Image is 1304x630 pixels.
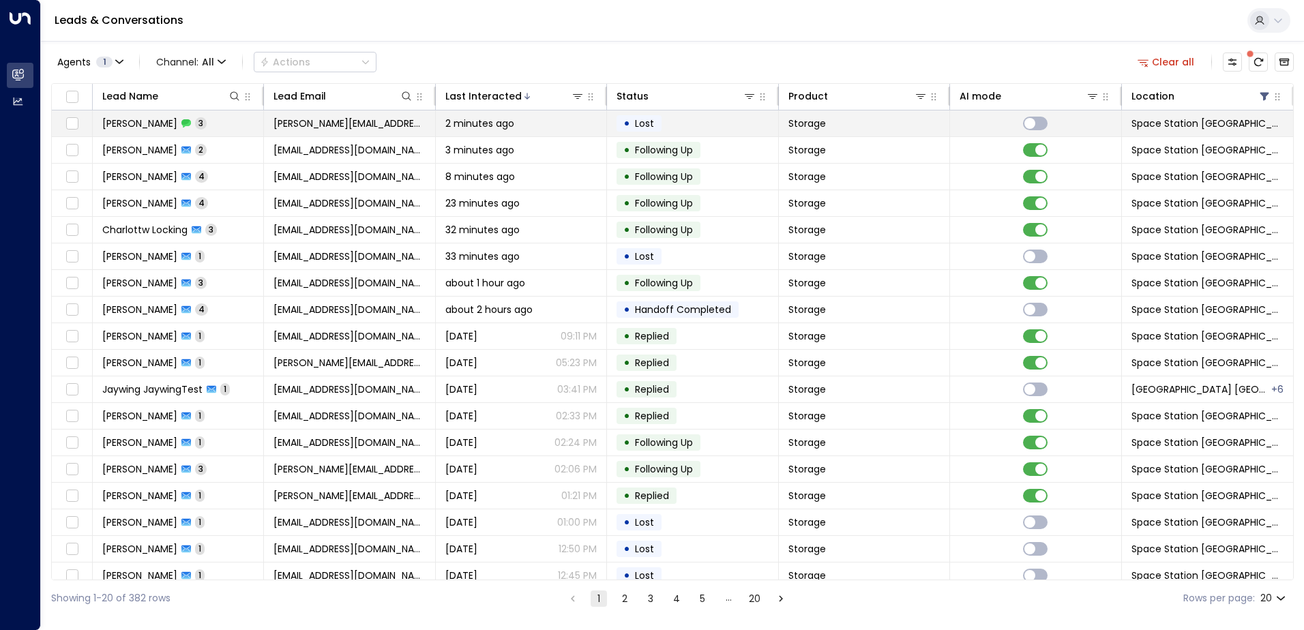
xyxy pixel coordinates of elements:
[102,356,177,370] span: Varuni Wakwella
[220,383,230,395] span: 1
[623,431,630,454] div: •
[1131,196,1284,210] span: Space Station Doncaster
[788,223,826,237] span: Storage
[273,356,425,370] span: varuni.w86@gmail.com
[1131,489,1284,502] span: Space Station Doncaster
[623,484,630,507] div: •
[445,569,477,582] span: Yesterday
[63,355,80,372] span: Toggle select row
[254,52,376,72] button: Actions
[773,590,789,607] button: Go to next page
[1131,409,1284,423] span: Space Station Doncaster
[1131,88,1271,104] div: Location
[445,276,525,290] span: about 1 hour ago
[1131,117,1284,130] span: Space Station Doncaster
[273,489,425,502] span: sommer@austinbanks.co.uk
[195,250,205,262] span: 1
[1131,542,1284,556] span: Space Station Doncaster
[557,515,597,529] p: 01:00 PM
[273,515,425,529] span: adambirch85@googlemail.com
[195,516,205,528] span: 1
[63,514,80,531] span: Toggle select row
[151,52,231,72] button: Channel:All
[1131,88,1174,104] div: Location
[102,117,177,130] span: Andy Gregory
[635,143,693,157] span: Following Up
[102,303,177,316] span: Daniel Baker
[445,196,520,210] span: 23 minutes ago
[788,303,826,316] span: Storage
[273,88,326,104] div: Lead Email
[63,541,80,558] span: Toggle select row
[195,277,207,288] span: 3
[642,590,659,607] button: Go to page 3
[102,569,177,582] span: Norbert Kryscinski
[746,590,763,607] button: Go to page 20
[51,591,171,605] div: Showing 1-20 of 382 rows
[195,303,208,315] span: 4
[63,381,80,398] span: Toggle select row
[195,410,205,421] span: 1
[559,542,597,556] p: 12:50 PM
[623,138,630,162] div: •
[63,487,80,505] span: Toggle select row
[195,436,205,448] span: 1
[445,356,477,370] span: Yesterday
[195,569,205,581] span: 1
[1131,356,1284,370] span: Space Station Doncaster
[63,115,80,132] span: Toggle select row
[788,489,826,502] span: Storage
[635,382,669,396] span: Replied
[617,590,633,607] button: Go to page 2
[102,170,177,183] span: Liam Harrington
[788,329,826,343] span: Storage
[554,462,597,476] p: 02:06 PM
[788,170,826,183] span: Storage
[557,382,597,396] p: 03:41 PM
[635,196,693,210] span: Following Up
[623,537,630,560] div: •
[63,168,80,185] span: Toggle select row
[561,489,597,502] p: 01:21 PM
[635,569,654,582] span: Lost
[102,329,177,343] span: Tasha Taylor
[561,329,597,343] p: 09:11 PM
[102,515,177,529] span: Adam Birch
[1131,250,1284,263] span: Space Station Doncaster
[788,88,928,104] div: Product
[63,567,80,584] span: Toggle select row
[102,88,241,104] div: Lead Name
[1260,588,1288,608] div: 20
[254,52,376,72] div: Button group with a nested menu
[788,356,826,370] span: Storage
[623,511,630,534] div: •
[623,218,630,241] div: •
[623,564,630,587] div: •
[273,542,425,556] span: chloecoates1512@gmail.com
[445,170,515,183] span: 8 minutes ago
[623,165,630,188] div: •
[63,142,80,159] span: Toggle select row
[63,328,80,345] span: Toggle select row
[591,590,607,607] button: page 1
[788,436,826,449] span: Storage
[635,329,669,343] span: Replied
[788,462,826,476] span: Storage
[635,462,693,476] span: Following Up
[788,143,826,157] span: Storage
[102,143,177,157] span: Jackie Taylor
[564,590,790,607] nav: pagination navigation
[1131,462,1284,476] span: Space Station Doncaster
[1131,170,1284,183] span: Space Station Doncaster
[445,382,477,396] span: Yesterday
[635,542,654,556] span: Lost
[788,196,826,210] span: Storage
[1131,223,1284,237] span: Space Station Doncaster
[195,144,207,155] span: 2
[788,88,828,104] div: Product
[273,276,425,290] span: neilmidd84@gmail.com
[445,329,477,343] span: Yesterday
[445,223,520,237] span: 32 minutes ago
[273,223,425,237] span: charrouty@gmail.com
[960,88,1001,104] div: AI mode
